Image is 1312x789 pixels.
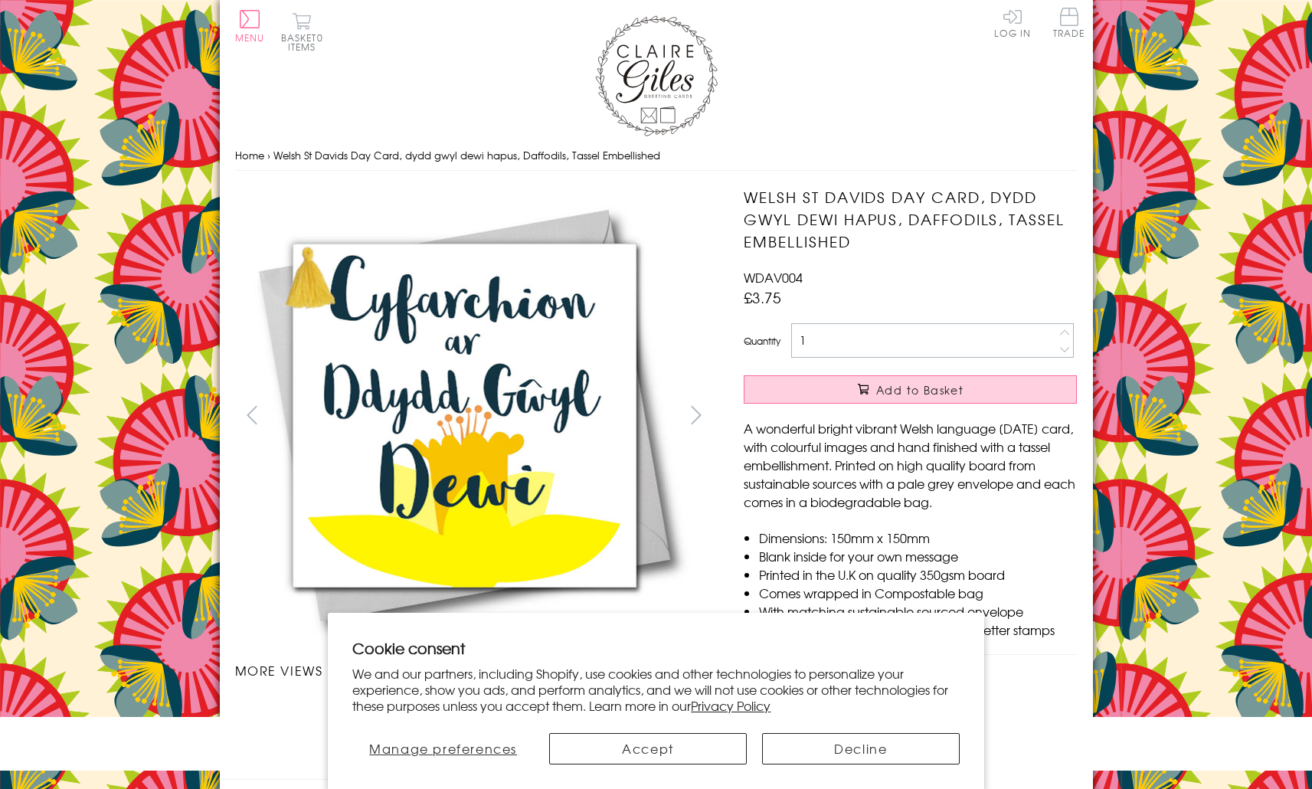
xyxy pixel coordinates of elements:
img: Claire Giles Greetings Cards [595,15,718,136]
p: A wonderful bright vibrant Welsh language [DATE] card, with colourful images and hand finished wi... [744,419,1077,511]
li: With matching sustainable sourced envelope [759,602,1077,620]
span: Add to Basket [876,382,964,398]
h2: Cookie consent [352,637,960,659]
span: Menu [235,31,265,44]
li: Printed in the U.K on quality 350gsm board [759,565,1077,584]
button: Basket0 items [281,12,323,51]
a: Privacy Policy [691,696,771,715]
h3: More views [235,661,714,679]
button: Decline [762,733,960,764]
span: WDAV004 [744,268,803,286]
button: Add to Basket [744,375,1077,404]
span: Trade [1053,8,1085,38]
span: Welsh St Davids Day Card, dydd gwyl dewi hapus, Daffodils, Tassel Embellished [273,148,660,162]
span: › [267,148,270,162]
img: Welsh St Davids Day Card, dydd gwyl dewi hapus, Daffodils, Tassel Embellished [294,713,295,714]
span: 0 items [288,31,323,54]
img: Welsh St Davids Day Card, dydd gwyl dewi hapus, Daffodils, Tassel Embellished [713,186,1173,646]
li: Comes wrapped in Compostable bag [759,584,1077,602]
nav: breadcrumbs [235,140,1078,172]
button: prev [235,398,270,432]
ul: Carousel Pagination [235,695,714,728]
li: Blank inside for your own message [759,547,1077,565]
button: next [679,398,713,432]
a: Trade [1053,8,1085,41]
button: Accept [549,733,747,764]
li: Dimensions: 150mm x 150mm [759,529,1077,547]
label: Quantity [744,334,780,348]
span: Manage preferences [369,739,517,758]
button: Menu [235,10,265,42]
p: We and our partners, including Shopify, use cookies and other technologies to personalize your ex... [352,666,960,713]
li: Carousel Page 1 (Current Slide) [235,695,355,728]
h1: Welsh St Davids Day Card, dydd gwyl dewi hapus, Daffodils, Tassel Embellished [744,186,1077,252]
a: Log In [994,8,1031,38]
button: Manage preferences [352,733,534,764]
span: £3.75 [744,286,781,308]
a: Home [235,148,264,162]
img: Welsh St Davids Day Card, dydd gwyl dewi hapus, Daffodils, Tassel Embellished [234,186,694,645]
